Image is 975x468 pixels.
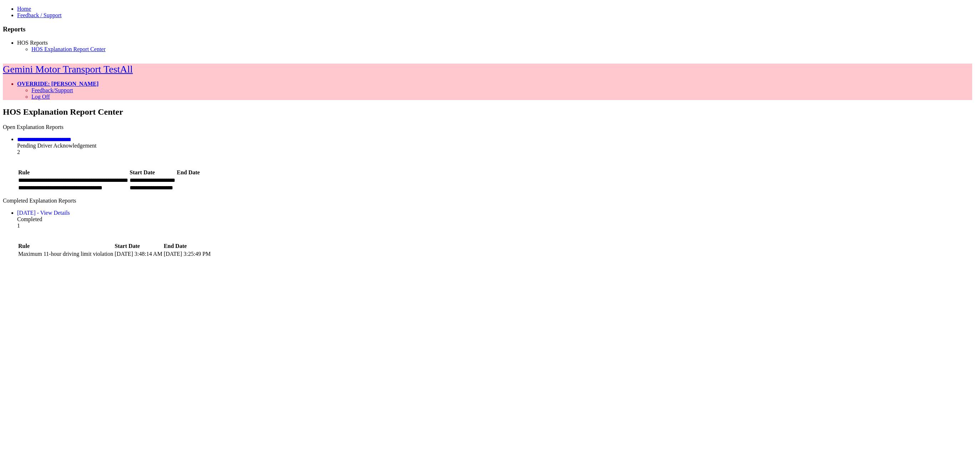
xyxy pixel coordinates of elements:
a: Log Off [31,94,50,100]
h2: HOS Explanation Report Center [3,107,972,117]
span: Pending Driver Acknowledgement [17,143,96,149]
div: Completed Explanation Reports [3,198,972,204]
td: [DATE] 3:48:14 AM [114,250,162,258]
a: HOS Reports [17,40,48,46]
th: Rule [18,169,129,176]
th: End Date [163,243,211,250]
a: Feedback / Support [17,12,61,18]
a: OVERRIDE: [PERSON_NAME] [17,81,99,87]
a: HOS Explanation Report Center [31,46,106,52]
th: Start Date [129,169,176,176]
a: Feedback/Support [31,87,73,93]
a: Gemini Motor Transport TestAll [3,64,133,75]
div: 1 [17,223,972,229]
div: [DATE] 3:25:49 PM [164,251,211,257]
a: [DATE] - View Details [17,210,70,216]
a: Home [17,6,31,12]
div: Open Explanation Reports [3,124,972,130]
h3: Reports [3,25,972,33]
th: Start Date [114,243,162,250]
div: 2 [17,149,972,155]
th: End Date [176,169,200,176]
td: Maximum 11-hour driving limit violation [18,250,114,258]
span: Completed [17,216,42,222]
th: Rule [18,243,114,250]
